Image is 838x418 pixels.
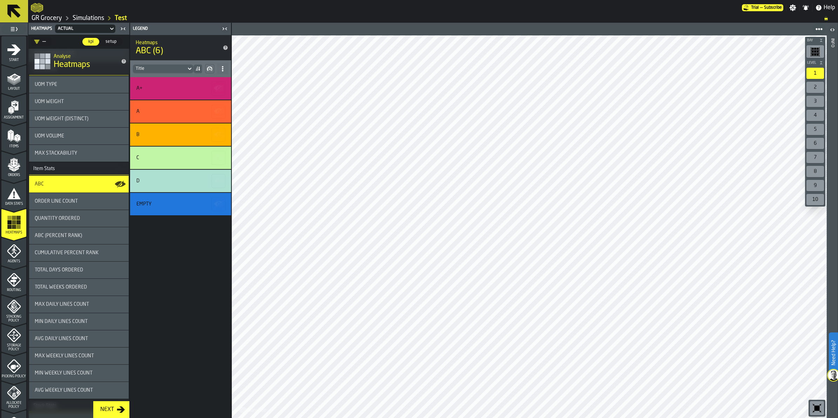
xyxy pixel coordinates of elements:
[130,170,231,192] div: stat-
[136,46,214,57] span: ABC (6)
[805,37,825,44] button: button-
[31,1,43,14] a: logo-header
[211,81,225,95] button: button-
[35,370,123,376] div: Title
[211,197,225,211] button: button-
[100,38,122,46] label: button-switch-multi-setup
[136,155,223,161] div: Title
[211,174,225,188] button: button-
[1,116,26,120] span: Assignment
[29,244,129,261] div: stat-Cumulative Percent Rank
[1,58,26,62] span: Start
[830,37,835,416] div: Info
[35,150,77,156] span: Max Stackability
[751,5,759,10] span: Trial
[824,4,835,12] span: Help
[1,266,26,294] li: menu Routing
[29,348,129,364] div: stat-Max Weekly Lines Count
[35,233,123,238] div: Title
[205,64,214,73] button: button-
[35,82,123,87] div: Title
[786,4,799,11] label: button-toggle-Settings
[35,319,123,324] div: Title
[35,133,64,139] span: UOM Volume
[742,4,783,11] div: Menu Subscription
[35,267,123,273] div: Title
[1,173,26,177] span: Orders
[29,210,129,227] div: stat-Quantity Ordered
[1,344,26,351] span: Storage Policy
[31,38,52,46] div: DropdownMenuValue-
[827,24,837,37] label: button-toggle-Open
[35,267,83,273] span: Total Days Ordered
[82,38,100,46] label: button-switch-multi-kpi
[35,250,123,256] div: Title
[1,94,26,122] li: menu Assignment
[136,201,151,207] div: Empty
[1,144,26,148] span: Items
[806,152,824,163] div: 7
[136,178,140,184] div: D
[1,209,26,237] li: menu Heatmaps
[29,128,129,144] div: stat-UOM Volume
[1,65,26,93] li: menu Layout
[115,14,127,22] a: link-to-/wh/i/e451d98b-95f6-4604-91ff-c80219f9c36d/simulations/848a1d9b-dbc7-46ca-ae29-3a5c8ae95001
[1,352,26,380] li: menu Picking Policy
[130,35,231,60] div: title-ABC (6)
[1,36,26,64] li: menu Start
[131,26,220,31] div: Legend
[35,99,123,104] div: Title
[136,109,140,114] div: A
[29,193,129,210] div: stat-Order Line Count
[806,138,824,149] div: 6
[35,150,123,156] div: Title
[32,14,62,22] a: link-to-/wh/i/e451d98b-95f6-4604-91ff-c80219f9c36d
[35,181,123,187] div: Title
[1,237,26,265] li: menu Agents
[806,124,824,135] div: 5
[35,319,88,324] span: Min Daily Lines Count
[28,49,129,74] div: title-Heatmaps
[805,80,825,94] div: button-toolbar-undefined
[29,382,129,399] div: stat-Avg Weekly Lines Count
[1,180,26,208] li: menu Data Stats
[29,110,129,127] div: stat-UOM Weight (Distinct)
[136,109,223,114] div: Title
[136,178,223,184] div: Title
[1,122,26,150] li: menu Items
[1,151,26,179] li: menu Orders
[118,25,128,33] label: button-toggle-Close me
[58,26,106,31] div: DropdownMenuValue-f741b9b1-12c8-45b1-a88e-0069efb95f0c
[805,193,825,207] div: button-toolbar-undefined
[805,122,825,136] div: button-toolbar-undefined
[35,353,123,359] div: Title
[35,133,123,139] div: Title
[130,193,231,215] div: stat-
[130,100,231,123] div: stat-
[54,25,117,33] div: DropdownMenuValue-f741b9b1-12c8-45b1-a88e-0069efb95f0c
[103,39,119,45] span: setup
[1,375,26,378] span: Picking Policy
[805,44,825,59] div: button-toolbar-undefined
[806,194,824,205] div: 10
[1,295,26,323] li: menu Stacking Policy
[31,26,52,31] span: Heatmaps
[805,178,825,193] div: button-toolbar-undefined
[136,132,223,137] div: Title
[29,296,129,313] div: stat-Max Daily Lines Count
[805,164,825,178] div: button-toolbar-undefined
[136,155,139,161] div: C
[35,302,123,307] div: Title
[136,201,223,207] div: Title
[220,25,230,33] label: button-toggle-Close me
[35,233,82,238] span: ABC (Percent Rank)
[35,284,123,290] div: Title
[830,333,837,372] label: Need Help?
[136,39,214,46] h2: Sub Title
[136,66,183,71] div: DropdownMenuValue-
[35,387,123,393] div: Title
[85,39,96,45] span: kpi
